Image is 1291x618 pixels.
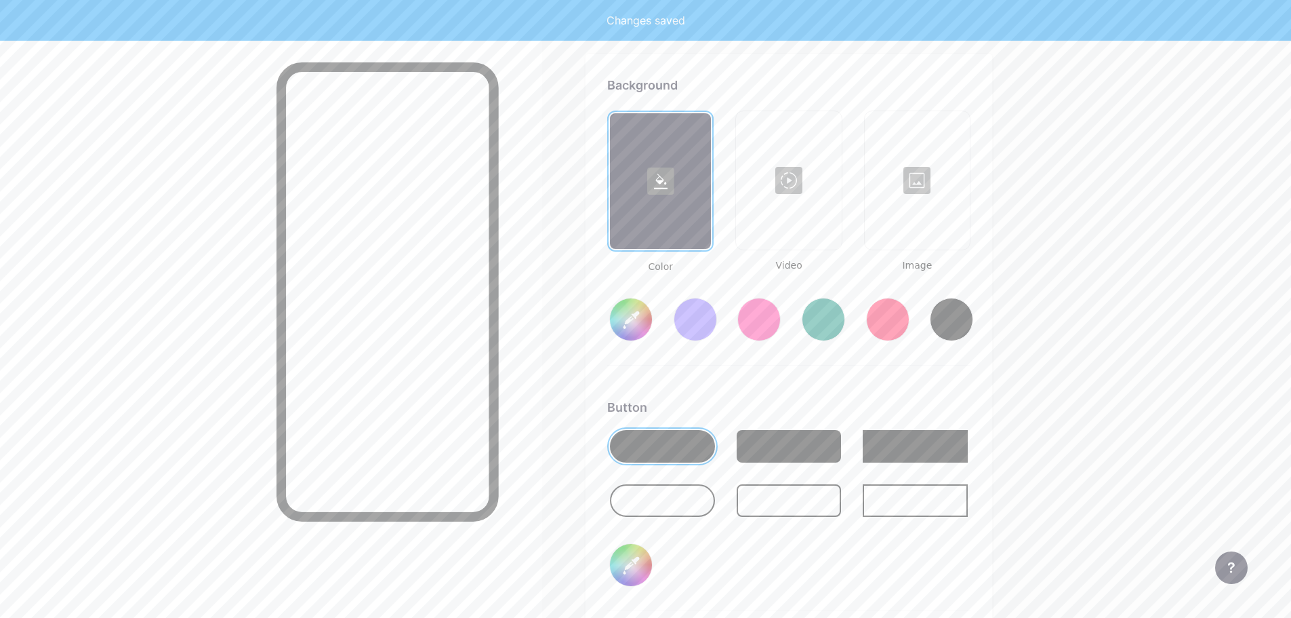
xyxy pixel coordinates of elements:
div: Changes saved [607,12,685,28]
div: Background [607,76,970,94]
div: Button [607,398,970,417]
span: Color [607,260,714,274]
span: Video [735,258,842,273]
span: Image [864,258,970,273]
